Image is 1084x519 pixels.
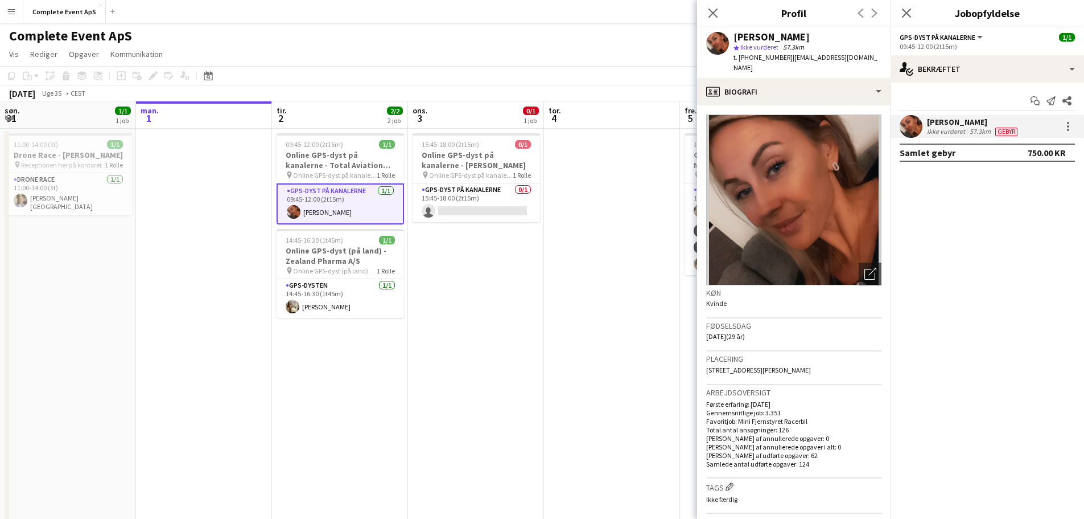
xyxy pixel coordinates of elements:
div: 1 job [524,116,538,125]
div: Samlet gebyr [900,147,955,158]
span: 1/1 [379,236,395,244]
app-job-card: 14:45-16:30 (1t45m)1/1Online GPS-dyst (på land) - Zealand Pharma A/S Online GPS-dyst (på land)1 R... [277,229,404,318]
app-job-card: 15:45-18:00 (2t15m)0/1Online GPS-dyst på kanalerne - [PERSON_NAME] Online GPS-dyst på kanalerne1 ... [413,133,540,222]
a: Kommunikation [106,47,167,62]
app-card-role: Drone Race1/111:00-14:00 (3t)[PERSON_NAME][GEOGRAPHIC_DATA] [5,173,132,215]
span: 3 [411,112,428,125]
div: 2 job [388,116,402,125]
span: 1 Rolle [105,161,123,169]
p: Gennemsnitlige job: 3.351 [706,408,881,417]
a: Opgaver [64,47,104,62]
span: 09:45-12:00 (2t15m) [286,140,343,149]
p: Favoritjob: Mini Fjernstyret Racerbil [706,417,881,426]
h3: Profil [697,6,891,21]
span: Gebyr [995,128,1017,136]
span: GPS-dyst på kanalerne [900,33,975,42]
p: [PERSON_NAME] af annullerede opgaver i alt: 0 [706,443,881,451]
h3: Arbejdsoversigt [706,387,881,398]
app-job-card: 09:45-12:00 (2t15m)1/1Online GPS-dyst på kanalerne - Total Aviation Ltd A/S Online GPS-dyst på ka... [277,133,404,224]
span: [DATE] (29 år) [706,332,745,341]
h3: Drone Race - [PERSON_NAME] [5,150,132,160]
div: Bekræftet [891,55,1084,83]
span: Ikke vurderet [740,43,778,51]
span: 1/1 [115,107,131,115]
span: 11:45-15:30 (3t45m) [694,140,751,149]
h3: Online GPS-dyst på kanalerne - [PERSON_NAME] [413,150,540,170]
span: 11:00-14:00 (3t) [14,140,58,149]
a: Rediger [26,47,62,62]
span: Online GPS-dyst på kanalerne [429,171,513,179]
span: 15:45-18:00 (2t15m) [422,140,479,149]
div: Åbn foto pop-in [859,263,881,285]
h3: Fødselsdag [706,321,881,331]
div: 09:45-12:00 (2t15m) [900,42,1075,51]
p: Ikke færdig [706,495,881,504]
span: 1/1 [107,140,123,149]
app-job-card: 11:00-14:00 (3t)1/1Drone Race - [PERSON_NAME] Receptionen her på kontoret1 RolleDrone Race1/111:0... [5,133,132,215]
div: 1 job [116,116,130,125]
h3: Online GPS-dyst på kanalerne - Total Aviation Ltd A/S [277,150,404,170]
span: 1/1 [379,140,395,149]
span: søn. [5,105,20,116]
span: man. [141,105,159,116]
span: | [EMAIL_ADDRESS][DOMAIN_NAME] [733,53,877,72]
span: Online GPS-dyst på kanalerne [293,171,377,179]
app-card-role: GPS-dyst på kanalerne1/109:45-12:00 (2t15m)[PERSON_NAME] [277,183,404,224]
app-card-role: GPS-dysten1/114:45-16:30 (1t45m)[PERSON_NAME] [277,279,404,318]
span: 5 [683,112,697,125]
button: GPS-dyst på kanalerne [900,33,984,42]
span: Vis [9,49,19,59]
p: Total antal ansøgninger: 126 [706,426,881,434]
span: Receptionen her på kontoret [21,161,102,169]
span: fre. [685,105,697,116]
a: Vis [5,47,23,62]
button: Complete Event ApS [23,1,106,23]
h3: Jobopfyldelse [891,6,1084,21]
app-job-card: 11:45-15:30 (3t45m)4/4Gådespillet - Det Hvide Snit - Novo Nordisk A/S Kavalergården lokaler ved s... [685,133,812,275]
span: 1 [139,112,159,125]
p: Første erfaring: [DATE] [706,400,881,408]
span: ons. [413,105,428,116]
span: 0/1 [515,140,531,149]
div: Biografi [697,78,891,105]
p: Samlede antal udførte opgaver: 124 [706,460,881,468]
div: [PERSON_NAME] [733,32,810,42]
span: 1 Rolle [513,171,531,179]
span: tor. [549,105,561,116]
div: [DATE] [9,88,35,99]
span: Rediger [30,49,57,59]
span: t. [PHONE_NUMBER] [733,53,793,62]
span: tir. [277,105,287,116]
span: Kvinde [706,299,727,308]
h3: Tags [706,481,881,493]
app-card-role: GPS-dyst på kanalerne0/115:45-18:00 (2t15m) [413,183,540,222]
div: Teamet har forskellige gebyrer end i rollen [993,127,1020,136]
h3: Køn [706,288,881,298]
span: 4 [547,112,561,125]
span: Uge 35 [38,89,66,97]
div: [PERSON_NAME] [927,117,1020,127]
span: 1 Rolle [377,267,395,275]
span: 2/2 [387,107,403,115]
span: 31 [3,112,20,125]
app-card-role: Gådespillet - Det Hvide Snit4/411:45-15:30 (3t45m)[PERSON_NAME][GEOGRAPHIC_DATA][PERSON_NAME][PER... [685,183,812,275]
span: 57.3km [781,43,806,51]
div: CEST [71,89,85,97]
div: 750.00 KR [1028,147,1066,158]
img: Mandskabs avatar eller foto [706,115,881,285]
span: Online GPS-dyst (på land) [293,267,368,275]
div: 57.3km [967,127,993,136]
span: 0/1 [523,107,539,115]
span: Kommunikation [110,49,163,59]
div: Ikke vurderet [927,127,967,136]
span: 2 [275,112,287,125]
h3: Gådespillet - Det Hvide Snit - Novo Nordisk A/S [685,150,812,170]
span: [STREET_ADDRESS][PERSON_NAME] [706,366,811,374]
h3: Placering [706,354,881,364]
h1: Complete Event ApS [9,27,132,44]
